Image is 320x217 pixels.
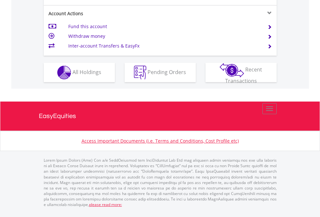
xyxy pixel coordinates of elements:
[89,202,122,207] a: please read more:
[44,10,160,17] div: Account Actions
[44,157,277,207] p: Lorem Ipsum Dolors (Ame) Con a/e SeddOeiusmod tem InciDiduntut Lab Etd mag aliquaen admin veniamq...
[82,138,239,144] a: Access Important Documents (i.e. Terms and Conditions, Cost Profile etc)
[68,31,259,41] td: Withdraw money
[205,63,277,82] button: Recent Transactions
[125,63,196,82] button: Pending Orders
[134,66,146,80] img: pending_instructions-wht.png
[72,68,101,75] span: All Holdings
[220,63,244,77] img: transactions-zar-wht.png
[44,63,115,82] button: All Holdings
[68,41,259,51] td: Inter-account Transfers & EasyFx
[39,102,281,131] a: EasyEquities
[57,66,71,80] img: holdings-wht.png
[68,22,259,31] td: Fund this account
[148,68,186,75] span: Pending Orders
